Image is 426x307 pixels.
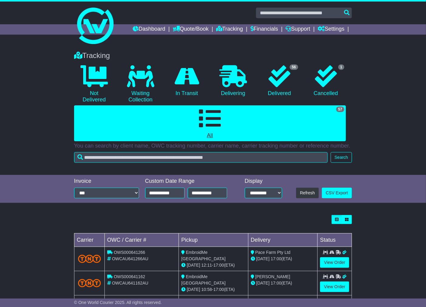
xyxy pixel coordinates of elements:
[78,279,101,287] img: TNT_Domestic.png
[320,281,349,292] a: View Order
[114,274,145,279] span: OWS000641162
[320,257,349,268] a: View Order
[74,143,352,149] p: You can search by client name, OWC tracking number, carrier name, carrier tracking number or refe...
[306,63,346,99] a: 1 Cancelled
[167,63,207,99] a: In Transit
[213,263,224,268] span: 17:00
[179,233,248,247] td: Pickup
[181,262,246,268] div: - (ETA)
[71,51,355,60] div: Tracking
[114,250,145,255] span: OWS000641266
[318,233,352,247] td: Status
[250,24,278,35] a: Financials
[296,188,319,198] button: Refresh
[74,178,139,185] div: Invoice
[255,274,290,279] span: [PERSON_NAME]
[256,281,270,285] span: [DATE]
[133,24,165,35] a: Dashboard
[173,24,209,35] a: Quote/Book
[74,300,162,305] span: © One World Courier 2025. All rights reserved.
[145,178,234,185] div: Custom Date Range
[213,287,224,292] span: 17:00
[248,233,318,247] td: Delivery
[318,24,344,35] a: Settings
[245,178,282,185] div: Display
[74,63,114,105] a: Not Delivered
[216,24,243,35] a: Tracking
[331,152,352,163] button: Search
[259,63,300,99] a: 56 Delivered
[104,233,179,247] td: OWC / Carrier #
[338,64,345,70] span: 1
[74,233,104,247] td: Carrier
[271,281,281,285] span: 17:00
[322,188,352,198] a: CSV Export
[181,286,246,293] div: - (ETA)
[251,280,315,286] div: (ETA)
[201,263,212,268] span: 12:11
[112,256,148,261] span: OWCAU641266AU
[336,107,344,112] span: 57
[201,287,212,292] span: 10:58
[120,63,161,105] a: Waiting Collection
[213,63,254,99] a: Delivering
[251,256,315,262] div: (ETA)
[290,64,298,70] span: 56
[256,256,270,261] span: [DATE]
[255,250,291,255] span: Pace Farm Pty Ltd
[74,105,346,141] a: 57 All
[187,287,200,292] span: [DATE]
[181,274,226,285] span: EmbroidMe [GEOGRAPHIC_DATA]
[187,263,200,268] span: [DATE]
[181,250,226,261] span: EmbroidMe [GEOGRAPHIC_DATA]
[286,24,310,35] a: Support
[78,255,101,263] img: TNT_Domestic.png
[112,281,148,285] span: OWCAU641162AU
[271,256,281,261] span: 17:00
